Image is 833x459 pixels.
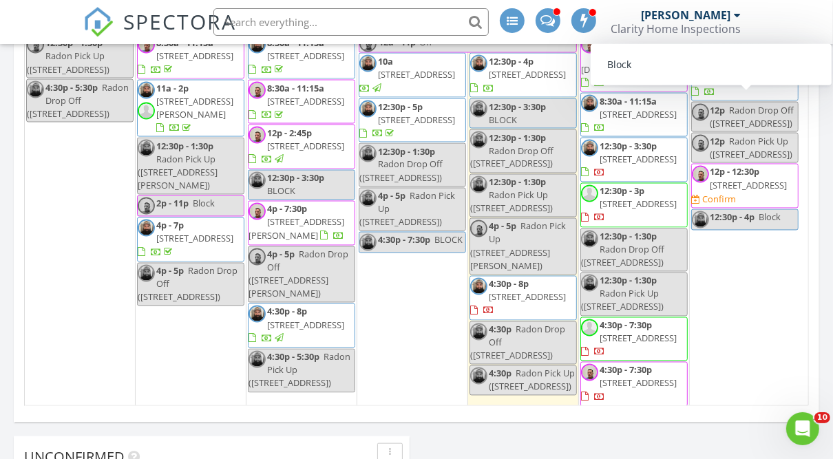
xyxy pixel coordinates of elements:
td: Go to August 30, 2025 [689,11,800,453]
span: 12:30p - 1:30p [489,176,546,189]
span: [STREET_ADDRESS] [267,140,344,152]
span: 4:30p [489,323,512,336]
img: headshot.jpg [692,58,709,76]
span: 12:30p - 1:30p [600,275,657,287]
img: img_6758.jpeg [692,104,709,121]
a: 8:30a - 11:15a [STREET_ADDRESS] [248,80,355,125]
img: headshot.jpg [249,172,266,189]
div: Support [49,62,87,76]
span: Radon Pick Up ([STREET_ADDRESS][PERSON_NAME]) [470,220,566,273]
a: 12:30p - 4p [STREET_ADDRESS] [470,55,566,94]
span: [STREET_ADDRESS] [600,377,677,389]
span: 4:30p [489,367,512,380]
img: Profile image for Support [16,150,43,178]
img: headshot.jpg [581,95,598,112]
div: • 23h ago [89,215,134,229]
span: 12:30p - 4p [710,211,755,224]
a: 12:30p - 3:30p [STREET_ADDRESS] [581,140,677,178]
img: headshot.jpg [138,140,155,157]
img: headshot.jpg [581,140,598,157]
a: SPECTORA [83,19,236,47]
span: 12:30p - 5p [378,100,423,113]
a: 8:30a - 11:15a [STREET_ADDRESS] [138,36,233,75]
span: [STREET_ADDRESS] [489,68,566,81]
img: The Best Home Inspection Software - Spectora [83,7,114,37]
span: [STREET_ADDRESS] [600,332,677,345]
a: 4p - 7p [STREET_ADDRESS] [138,220,233,258]
img: img_6758.jpeg [249,127,266,144]
span: 4p - 7:30p [267,203,307,215]
span: 12:30p - 3:30p [489,100,546,113]
div: Support [49,266,87,280]
span: Block [193,198,215,210]
span: [STREET_ADDRESS] [378,68,455,81]
img: img_6758.jpeg [249,248,266,266]
a: 4p - 7:30p [STREET_ADDRESS][PERSON_NAME] [249,203,344,242]
div: • [DATE] [89,317,128,331]
img: headshot.jpg [359,55,377,72]
img: img_6758.jpeg [138,198,155,215]
a: 8:30a - 11:15a [STREET_ADDRESS] [248,34,355,79]
button: Ask a question [76,266,200,293]
span: [STREET_ADDRESS] [600,153,677,166]
span: 4:30p - 7:30p [600,364,652,376]
a: 8:30a - 11:15a [STREET_ADDRESS] [580,93,688,138]
a: 12:30p - 5p [STREET_ADDRESS] [359,100,455,139]
a: 8:30a - 11:15a [STREET_ADDRESS] [691,56,799,101]
span: 11a - 2p [156,82,189,94]
img: headshot.jpg [470,55,487,72]
img: headshot.jpg [359,234,377,251]
button: Messages [92,332,183,387]
img: headshot.jpg [470,323,487,341]
img: img_6758.jpeg [27,36,44,54]
span: BLOCK [489,114,517,126]
span: Block [759,211,781,224]
img: headshot.jpg [581,231,598,248]
img: img_6758.jpeg [692,166,709,183]
img: img_6758.jpeg [692,135,709,152]
span: Radon Drop Off ([STREET_ADDRESS]) [359,158,443,184]
td: Go to August 29, 2025 [578,11,689,453]
img: img_6758.jpeg [249,203,266,220]
img: img_6758.jpeg [581,364,598,381]
span: Home [32,367,60,376]
span: 10a [378,55,393,67]
img: Profile image for Support [16,48,43,76]
a: Confirm [692,193,737,206]
span: 4p - 5p [267,248,295,261]
span: 4p - 5p [489,220,516,233]
a: 8a - 10:45a [STREET_ADDRESS][DEMOGRAPHIC_DATA] [581,36,677,89]
a: 4:30p - 7:30p [STREET_ADDRESS] [580,362,688,407]
span: [STREET_ADDRESS] [267,319,344,332]
span: 12:30p - 3:30p [600,140,657,152]
span: 4:30p - 7:30p [378,234,430,246]
span: 4:30p - 7:30p [600,319,652,332]
span: Radon Drop Off ([STREET_ADDRESS]) [138,265,238,303]
iframe: Intercom live chat [786,412,819,445]
span: 12p [710,104,726,116]
span: Messages [111,367,164,376]
a: 12p - 12:30p [STREET_ADDRESS] Confirm [691,164,799,209]
img: headshot.jpg [470,176,487,193]
td: Go to August 24, 2025 [25,11,136,453]
img: img_6758.jpeg [249,82,266,99]
img: img_6758.jpeg [470,220,487,237]
a: 8a - 10:45a [STREET_ADDRESS][DEMOGRAPHIC_DATA] [580,34,688,92]
span: [STREET_ADDRESS] [710,72,788,84]
a: 10a [STREET_ADDRESS] [359,53,466,98]
span: [STREET_ADDRESS][DEMOGRAPHIC_DATA] [581,50,677,75]
td: Go to August 27, 2025 [357,11,468,453]
div: Clarity Home Inspections [611,22,741,36]
span: Radon Drop Off ([STREET_ADDRESS]) [27,81,129,120]
span: Radon Drop Off ([STREET_ADDRESS]) [710,104,794,129]
span: 4p - 7p [156,220,184,232]
span: Help [218,367,240,376]
span: [STREET_ADDRESS] [267,50,344,62]
span: [STREET_ADDRESS] [600,198,677,211]
a: 8:30a - 11:15a [STREET_ADDRESS] [249,36,344,75]
span: You've received a payment! Amount $150.00 Fee $0.00 Net $150.00 Transaction # Inspection [STREET_... [49,151,601,162]
a: 12:30p - 3p [STREET_ADDRESS] [580,183,688,228]
div: [PERSON_NAME] [641,8,730,22]
span: [STREET_ADDRESS][PERSON_NAME] [249,216,344,242]
a: 4p - 7:30p [STREET_ADDRESS][PERSON_NAME] [248,201,355,246]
